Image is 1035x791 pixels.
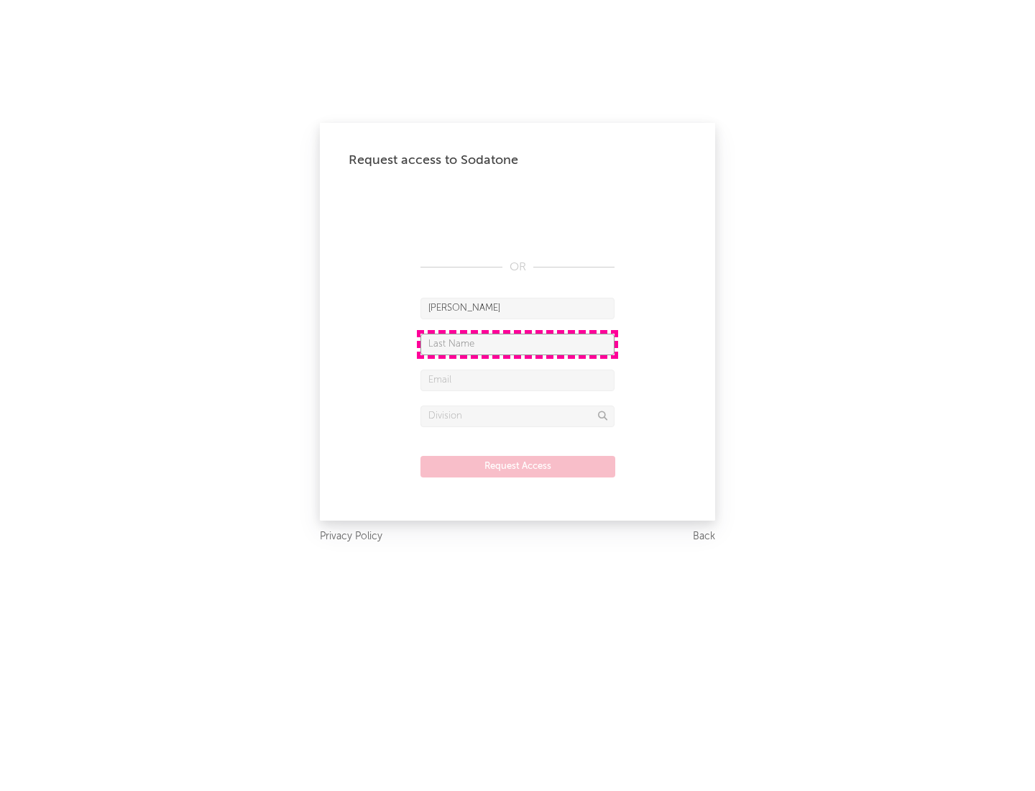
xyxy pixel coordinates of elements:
input: Last Name [420,334,615,355]
input: Email [420,370,615,391]
div: Request access to Sodatone [349,152,686,169]
a: Privacy Policy [320,528,382,546]
input: Division [420,406,615,427]
button: Request Access [420,456,615,477]
div: OR [420,259,615,276]
a: Back [693,528,715,546]
input: First Name [420,298,615,319]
